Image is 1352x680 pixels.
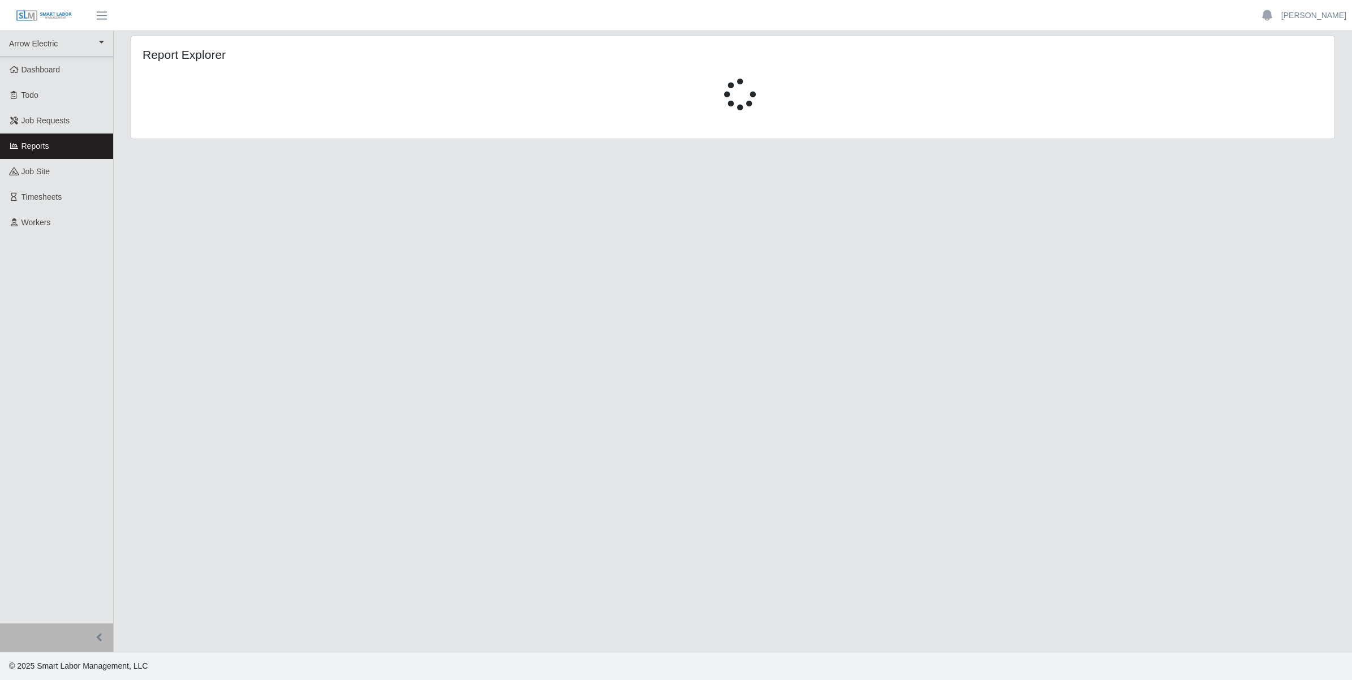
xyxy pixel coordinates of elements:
[21,192,62,201] span: Timesheets
[1281,10,1346,21] a: [PERSON_NAME]
[21,91,38,100] span: Todo
[21,65,61,74] span: Dashboard
[143,48,625,62] h4: Report Explorer
[9,661,148,670] span: © 2025 Smart Labor Management, LLC
[21,141,49,150] span: Reports
[16,10,72,22] img: SLM Logo
[21,218,51,227] span: Workers
[21,116,70,125] span: Job Requests
[21,167,50,176] span: job site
